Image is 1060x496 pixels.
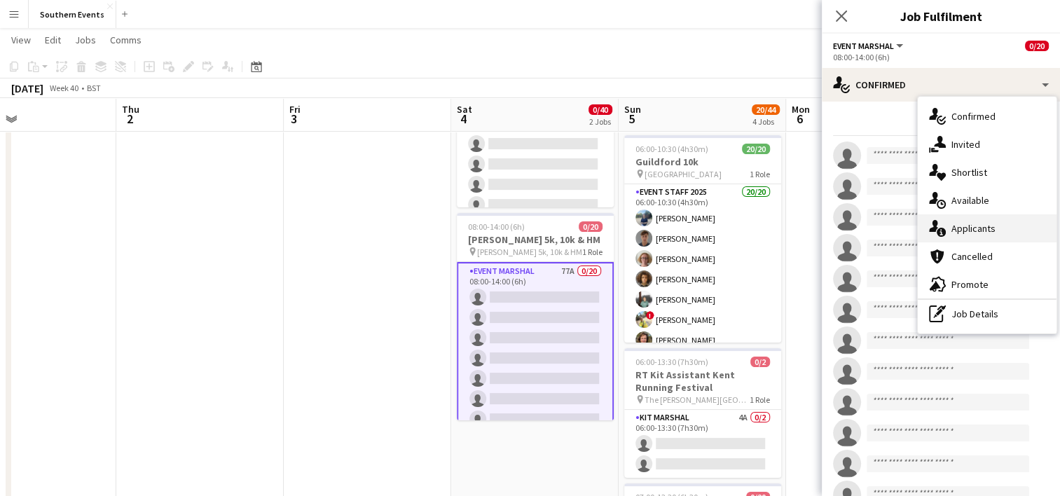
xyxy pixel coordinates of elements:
span: Week 40 [46,83,81,93]
div: [DATE] [11,81,43,95]
span: 20/20 [742,144,770,154]
div: BST [87,83,101,93]
div: Cancelled [918,242,1056,270]
button: Event Marshal [833,41,905,51]
span: Thu [122,103,139,116]
app-job-card: 08:00-14:00 (6h)0/20[PERSON_NAME] 5k, 10k & HM [PERSON_NAME] 5k, 10k & HM1 RoleEvent Marshal77A0/... [457,213,614,420]
div: Shortlist [918,158,1056,186]
div: Available [918,186,1056,214]
span: 3 [287,111,301,127]
h3: Job Fulfilment [822,7,1060,25]
app-job-card: 06:00-13:30 (7h30m)0/2RT Kit Assistant Kent Running Festival The [PERSON_NAME][GEOGRAPHIC_DATA]1 ... [624,348,781,478]
span: 5 [622,111,641,127]
span: Jobs [75,34,96,46]
span: [PERSON_NAME] 5k, 10k & HM [477,247,582,257]
span: Event Marshal [833,41,894,51]
div: 4 Jobs [752,116,779,127]
a: Edit [39,31,67,49]
span: 0/20 [579,221,603,232]
span: 0/20 [1025,41,1049,51]
h3: [PERSON_NAME] 5k, 10k & HM [457,233,614,246]
h3: RT Kit Assistant Kent Running Festival [624,368,781,394]
span: 1 Role [582,247,603,257]
div: Promote [918,270,1056,298]
span: 4 [455,111,472,127]
span: 1 Role [750,169,770,179]
div: Confirmed [918,102,1056,130]
span: Edit [45,34,61,46]
app-card-role: Kit Marshal4A0/206:00-13:30 (7h30m) [624,410,781,478]
button: Southern Events [29,1,116,28]
span: 20/44 [752,104,780,115]
span: 2 [120,111,139,127]
a: Comms [104,31,147,49]
span: 06:00-13:30 (7h30m) [635,357,708,367]
span: 0/40 [588,104,612,115]
span: 08:00-14:00 (6h) [468,221,525,232]
span: [GEOGRAPHIC_DATA] [645,169,722,179]
span: Fri [289,103,301,116]
div: 08:00-14:00 (6h) [833,52,1049,62]
span: ! [646,311,654,319]
app-job-card: 06:00-10:30 (4h30m)20/20Guildford 10k [GEOGRAPHIC_DATA]1 RoleEvent Staff 202520/2006:00-10:30 (4h... [624,135,781,343]
div: Confirmed [822,68,1060,102]
div: Invited [918,130,1056,158]
span: Mon [792,103,810,116]
span: 0/2 [750,357,770,367]
span: Sat [457,103,472,116]
a: Jobs [69,31,102,49]
h3: Guildford 10k [624,156,781,168]
div: 2 Jobs [589,116,612,127]
span: 1 Role [750,394,770,405]
div: Applicants [918,214,1056,242]
a: View [6,31,36,49]
span: The [PERSON_NAME][GEOGRAPHIC_DATA] [645,394,750,405]
span: Sun [624,103,641,116]
span: View [11,34,31,46]
span: 06:00-10:30 (4h30m) [635,144,708,154]
span: Comms [110,34,142,46]
span: 6 [790,111,810,127]
div: Job Details [918,300,1056,328]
